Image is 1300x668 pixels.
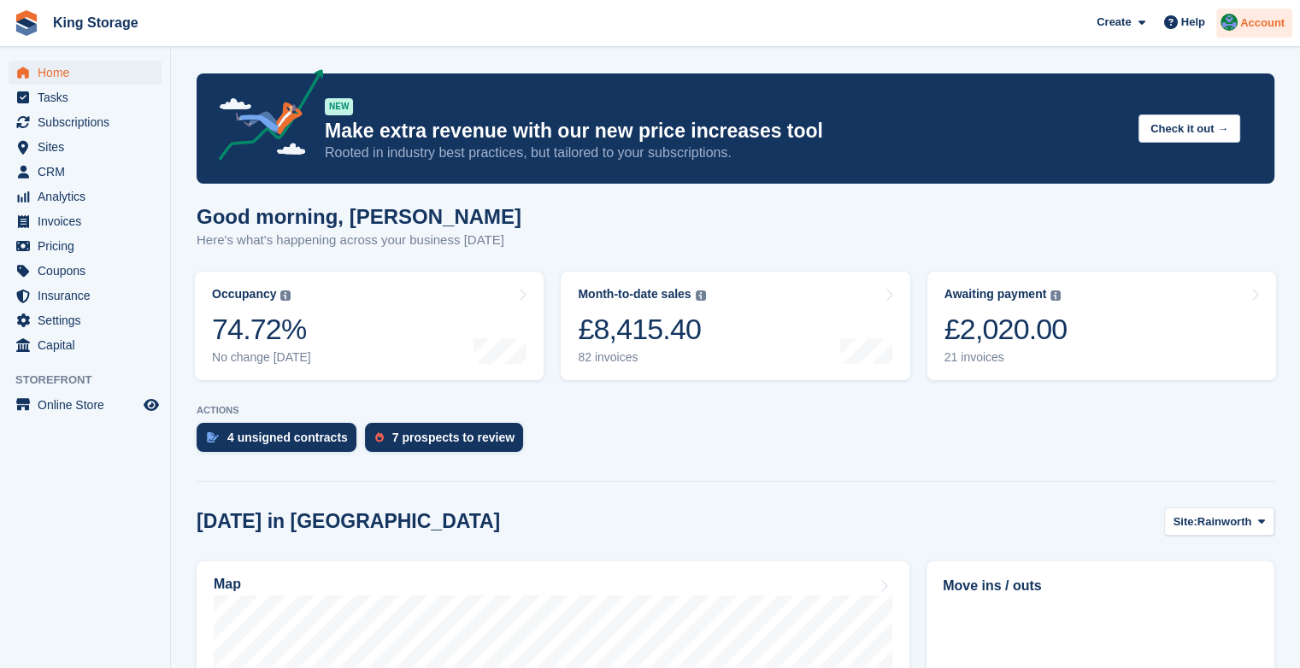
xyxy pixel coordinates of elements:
[944,287,1047,302] div: Awaiting payment
[944,312,1068,347] div: £2,020.00
[212,287,276,302] div: Occupancy
[38,234,140,258] span: Pricing
[212,350,311,365] div: No change [DATE]
[197,231,521,250] p: Here's what's happening across your business [DATE]
[392,431,515,444] div: 7 prospects to review
[1138,114,1240,143] button: Check it out →
[195,272,544,380] a: Occupancy 74.72% No change [DATE]
[15,372,170,389] span: Storefront
[38,110,140,134] span: Subscriptions
[9,209,162,233] a: menu
[204,69,324,167] img: price-adjustments-announcement-icon-8257ccfd72463d97f412b2fc003d46551f7dbcb40ab6d574587a9cd5c0d94...
[943,576,1258,596] h2: Move ins / outs
[1197,513,1252,530] span: Rainworth
[578,312,705,347] div: £8,415.40
[280,290,291,301] img: icon-info-grey-7440780725fd019a000dd9b08b2336e03edf1995a4989e88bcd33f0948082b44.svg
[927,272,1276,380] a: Awaiting payment £2,020.00 21 invoices
[38,308,140,332] span: Settings
[38,61,140,85] span: Home
[38,135,140,159] span: Sites
[212,312,311,347] div: 74.72%
[9,61,162,85] a: menu
[214,577,241,592] h2: Map
[197,423,365,460] a: 4 unsigned contracts
[9,259,162,283] a: menu
[14,10,39,36] img: stora-icon-8386f47178a22dfd0bd8f6a31ec36ba5ce8667c1dd55bd0f319d3a0aa187defe.svg
[197,405,1274,416] p: ACTIONS
[197,510,500,533] h2: [DATE] in [GEOGRAPHIC_DATA]
[38,209,140,233] span: Invoices
[197,205,521,228] h1: Good morning, [PERSON_NAME]
[325,98,353,115] div: NEW
[9,333,162,357] a: menu
[375,432,384,442] img: prospect-51fa495bee0391a8d652442698ab0144808aea92771e9ea1ae160a38d050c398.svg
[46,9,145,37] a: King Storage
[1097,14,1131,31] span: Create
[38,393,140,417] span: Online Store
[9,393,162,417] a: menu
[325,144,1125,162] p: Rooted in industry best practices, but tailored to your subscriptions.
[9,135,162,159] a: menu
[325,119,1125,144] p: Make extra revenue with our new price increases tool
[944,350,1068,365] div: 21 invoices
[38,284,140,308] span: Insurance
[9,284,162,308] a: menu
[38,333,140,357] span: Capital
[9,85,162,109] a: menu
[207,432,219,442] img: contract_signature_icon-13c848040528278c33f63329250d36e43548de30e8caae1d1a13099fd9432cc5.svg
[1164,507,1274,536] button: Site: Rainworth
[1181,14,1205,31] span: Help
[9,308,162,332] a: menu
[141,395,162,415] a: Preview store
[365,423,532,460] a: 7 prospects to review
[9,234,162,258] a: menu
[1240,15,1285,32] span: Account
[561,272,909,380] a: Month-to-date sales £8,415.40 82 invoices
[9,160,162,184] a: menu
[1174,513,1197,530] span: Site:
[578,350,705,365] div: 82 invoices
[38,160,140,184] span: CRM
[9,185,162,208] a: menu
[38,85,140,109] span: Tasks
[9,110,162,134] a: menu
[1050,290,1061,301] img: icon-info-grey-7440780725fd019a000dd9b08b2336e03edf1995a4989e88bcd33f0948082b44.svg
[578,287,691,302] div: Month-to-date sales
[227,431,348,444] div: 4 unsigned contracts
[38,185,140,208] span: Analytics
[696,290,706,301] img: icon-info-grey-7440780725fd019a000dd9b08b2336e03edf1995a4989e88bcd33f0948082b44.svg
[38,259,140,283] span: Coupons
[1221,14,1238,31] img: John King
